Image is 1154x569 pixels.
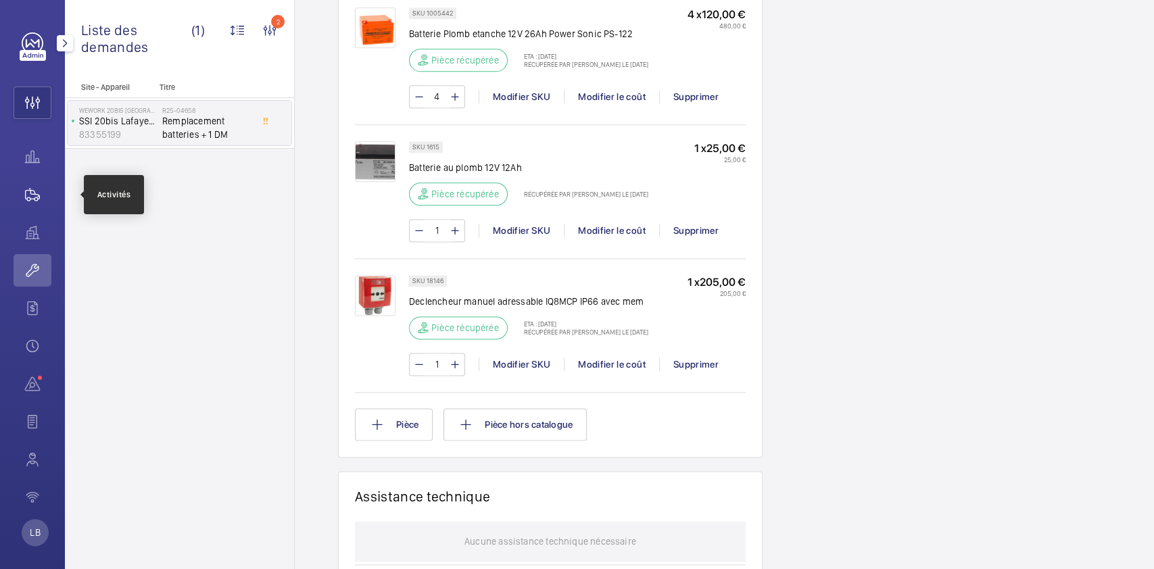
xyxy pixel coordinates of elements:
span: Remplacement batteries + 1 DM [162,114,251,141]
p: Batterie au plomb 12V 12Ah [409,161,648,174]
p: Récupérée par [PERSON_NAME] le [DATE] [516,60,648,68]
h2: R25-04658 [162,106,251,114]
img: nO0YF2xHUEE5-OTuRjYqxDIj7WdVNVZDT-DpisDNLzDT7LkM.png [355,275,395,316]
div: Supprimer [659,224,732,237]
p: 25,00 € [694,155,746,164]
p: SKU 1615 [412,145,439,149]
p: ETA : [DATE] [516,52,648,60]
img: SG1Dqrrmu-vCmlcSs0atahzMbwFfv_g0Rpl_hdUaiifxXIiJ.png [355,141,395,182]
p: 1 x 25,00 € [694,141,746,155]
p: Site - Appareil [65,82,154,92]
p: Batterie Plomb etanche 12V 26Ah Power Sonic PS-122 [409,27,648,41]
div: Modifier SKU [479,357,564,371]
h1: Assistance technique [355,488,490,505]
p: Pièce récupérée [431,53,499,67]
p: SKU 18146 [412,278,443,283]
button: Pièce hors catalogue [443,408,587,441]
p: Récupérée par [PERSON_NAME] le [DATE] [516,190,648,198]
p: SKU 1005442 [412,11,453,16]
div: Modifier le coût [564,357,659,371]
p: 205,00 € [688,289,746,297]
p: Aucune assistance technique nécessaire [464,521,636,562]
div: Supprimer [659,357,732,371]
div: Modifier le coût [564,224,659,237]
button: Pièce [355,408,433,441]
p: Declencheur manuel adressable IQ8MCP IP66 avec mem [409,295,648,308]
img: GIZRtEW4JmLwrTf192vbfOJgsGBKhx2fpWGj9c7cbQJZchxX.png [355,7,395,48]
p: WeWork 20bis [GEOGRAPHIC_DATA] [79,106,157,114]
p: Récupérée par [PERSON_NAME] le [DATE] [516,328,648,336]
p: 4 x 120,00 € [688,7,746,22]
p: ETA : [DATE] [516,320,648,328]
p: SSI 20bis Lafayette [79,114,157,128]
div: Modifier SKU [479,224,564,237]
p: 1 x 205,00 € [688,275,746,289]
div: Modifier SKU [479,90,564,103]
span: Liste des demandes [81,22,191,55]
p: Titre [160,82,249,92]
div: Activités [97,189,131,201]
p: Pièce récupérée [431,187,499,201]
div: Modifier le coût [564,90,659,103]
div: Supprimer [659,90,732,103]
p: Pièce récupérée [431,321,499,335]
p: LB [30,526,40,539]
p: 83355199 [79,128,157,141]
p: 480,00 € [688,22,746,30]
